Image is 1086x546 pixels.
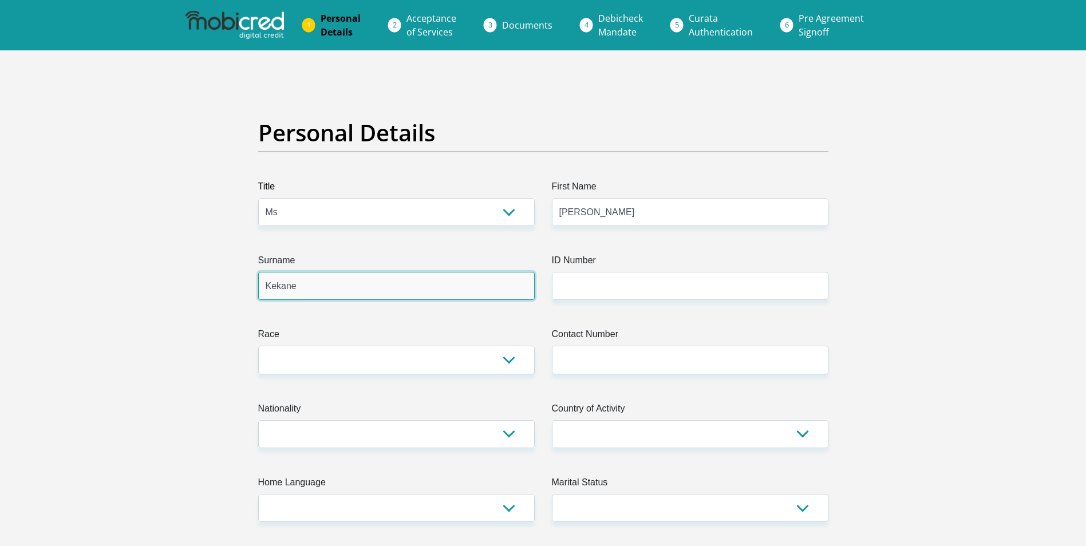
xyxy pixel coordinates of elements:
[258,327,535,346] label: Race
[258,119,828,147] h2: Personal Details
[680,7,762,43] a: CurataAuthentication
[552,327,828,346] label: Contact Number
[185,11,284,39] img: mobicred logo
[598,12,643,38] span: Debicheck Mandate
[311,7,370,43] a: PersonalDetails
[502,19,552,31] span: Documents
[789,7,873,43] a: Pre AgreementSignoff
[552,402,828,420] label: Country of Activity
[689,12,753,38] span: Curata Authentication
[552,198,828,226] input: First Name
[552,476,828,494] label: Marital Status
[552,272,828,300] input: ID Number
[552,346,828,374] input: Contact Number
[589,7,652,43] a: DebicheckMandate
[258,402,535,420] label: Nationality
[258,254,535,272] label: Surname
[799,12,864,38] span: Pre Agreement Signoff
[552,254,828,272] label: ID Number
[406,12,456,38] span: Acceptance of Services
[258,272,535,300] input: Surname
[321,12,361,38] span: Personal Details
[258,476,535,494] label: Home Language
[258,180,535,198] label: Title
[493,14,562,37] a: Documents
[397,7,465,43] a: Acceptanceof Services
[552,180,828,198] label: First Name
